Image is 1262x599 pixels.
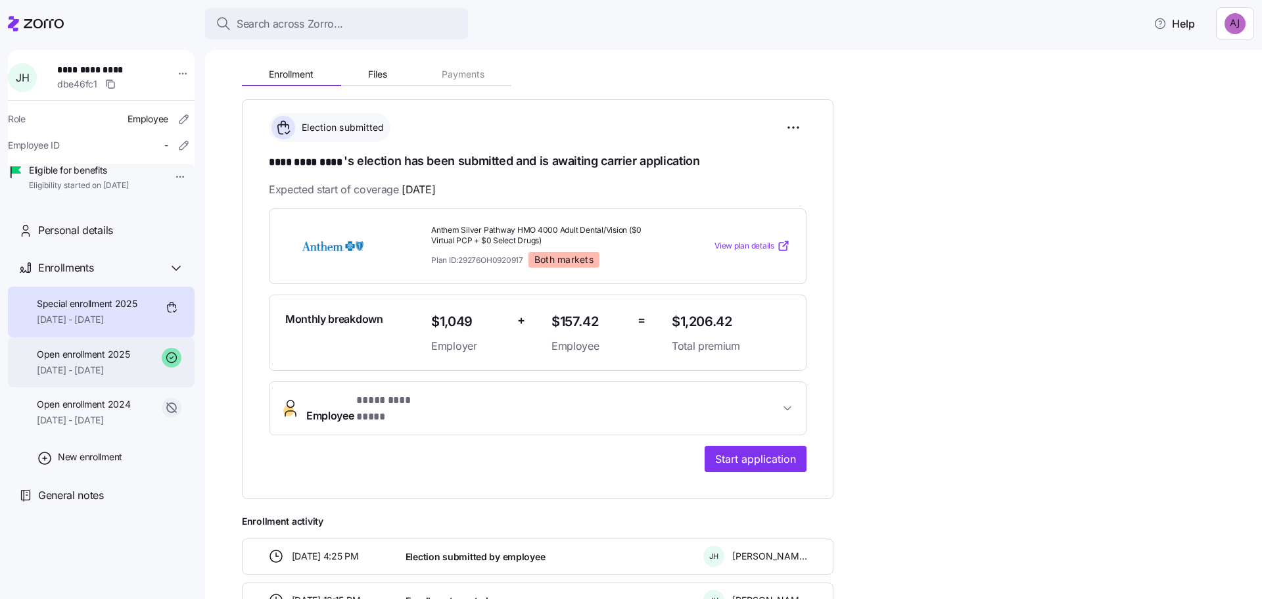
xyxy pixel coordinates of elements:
span: J H [709,553,718,560]
span: Eligibility started on [DATE] [29,180,129,191]
span: J H [16,72,29,83]
button: Search across Zorro... [205,8,468,39]
span: [DATE] - [DATE] [37,313,137,326]
span: Open enrollment 2025 [37,348,129,361]
span: Employee ID [8,139,60,152]
span: Enrollment [269,70,314,79]
span: Election submitted [298,121,385,134]
span: Files [368,70,387,79]
span: Employee [128,112,168,126]
span: Election submitted by employee [406,550,546,563]
span: Search across Zorro... [237,16,343,32]
span: Employee [306,393,437,424]
span: dbe46fc1 [57,78,97,91]
button: Start application [705,446,806,472]
span: Monthly breakdown [285,311,383,327]
button: Help [1143,11,1205,37]
h1: 's election has been submitted and is awaiting carrier application [269,153,806,171]
span: Anthem Silver Pathway HMO 4000 Adult Dental/Vision ($0 Virtual PCP + $0 Select Drugs) [431,225,661,247]
span: Expected start of coverage [269,181,435,198]
span: [DATE] - [DATE] [37,364,129,377]
span: Personal details [38,222,113,239]
span: Open enrollment 2024 [37,398,130,411]
span: [DATE] [402,181,435,198]
a: View plan details [714,239,790,252]
span: Employer [431,338,507,354]
span: Start application [715,451,796,467]
span: Enrollment activity [242,515,833,528]
span: Help [1154,16,1195,32]
span: Payments [442,70,484,79]
span: Eligible for benefits [29,164,129,177]
span: Plan ID: 29276OH0920917 [431,254,523,266]
span: - [164,139,168,152]
span: [DATE] 4:25 PM [292,550,359,563]
span: Enrollments [38,260,93,276]
span: View plan details [714,240,774,252]
span: + [517,311,525,330]
span: = [638,311,645,330]
img: 7af5089e3dcb26fcc62da3cb3ec499f9 [1225,13,1246,34]
span: Role [8,112,26,126]
span: Both markets [534,254,594,266]
span: General notes [38,487,104,504]
span: [PERSON_NAME] [732,550,807,563]
span: $1,049 [431,311,507,333]
span: $1,206.42 [672,311,790,333]
span: Special enrollment 2025 [37,297,137,310]
span: [DATE] - [DATE] [37,414,130,427]
span: New enrollment [58,450,122,464]
img: Anthem [285,231,380,261]
span: $157.42 [551,311,627,333]
span: Employee [551,338,627,354]
span: Total premium [672,338,790,354]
